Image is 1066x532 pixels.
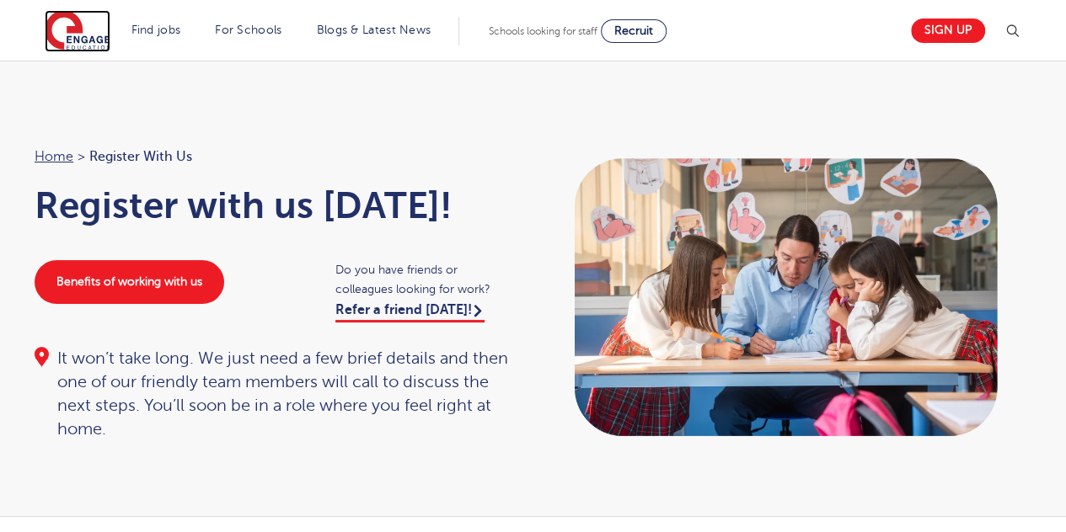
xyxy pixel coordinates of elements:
[489,25,597,37] span: Schools looking for staff
[317,24,431,36] a: Blogs & Latest News
[78,149,85,164] span: >
[215,24,281,36] a: For Schools
[131,24,181,36] a: Find jobs
[614,24,653,37] span: Recruit
[89,146,192,168] span: Register with us
[911,19,985,43] a: Sign up
[45,10,110,52] img: Engage Education
[601,19,667,43] a: Recruit
[335,260,517,299] span: Do you have friends or colleagues looking for work?
[35,260,224,304] a: Benefits of working with us
[35,347,517,441] div: It won’t take long. We just need a few brief details and then one of our friendly team members wi...
[335,302,485,322] a: Refer a friend [DATE]!
[35,184,517,226] h1: Register with us [DATE]!
[35,149,73,164] a: Home
[35,146,517,168] nav: breadcrumb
